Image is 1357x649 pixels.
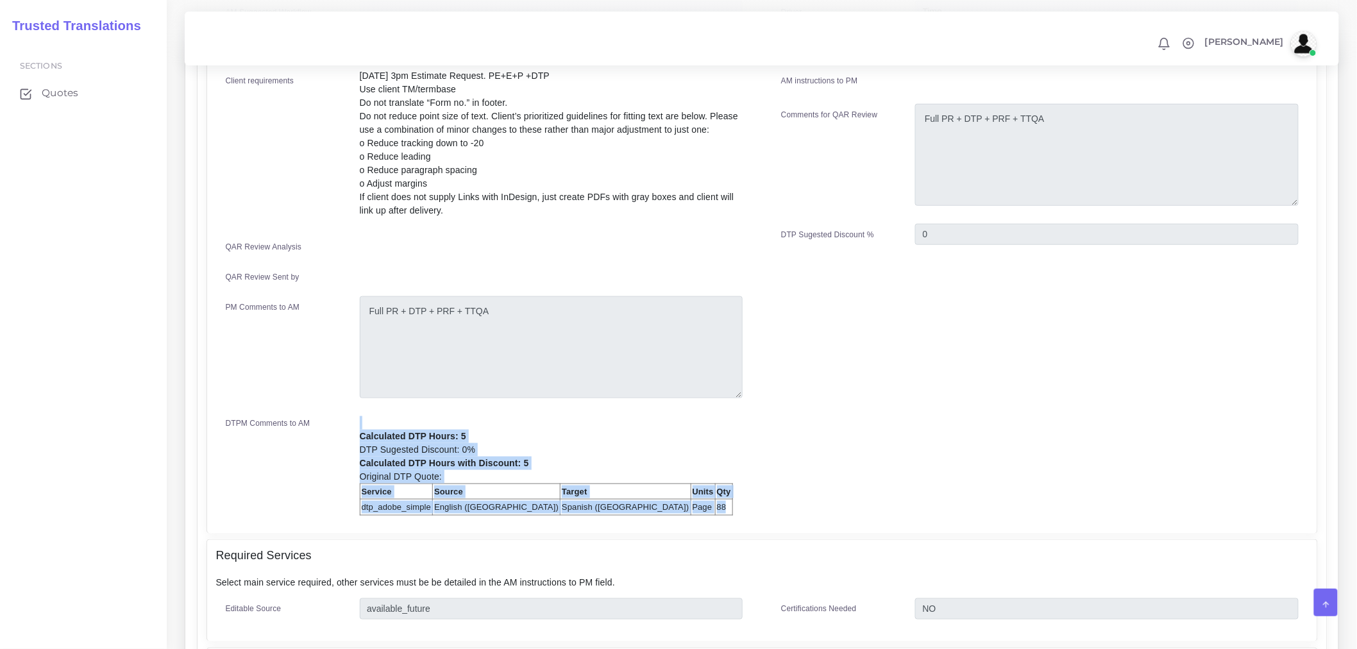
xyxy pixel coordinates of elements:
th: Qty [715,484,732,500]
label: QAR Review Analysis [226,241,302,253]
b: Calculated DTP Hours with Discount: 5 [360,458,529,468]
td: Spanish ([GEOGRAPHIC_DATA]) [560,500,691,516]
td: dtp_adobe_simple [360,500,433,516]
label: Client requirements [226,75,294,87]
h2: Trusted Translations [3,18,141,33]
label: DTPM Comments to AM [226,417,310,429]
label: Editable Source [226,603,282,615]
textarea: Full PR + DTP + PRF + TTQA [915,104,1298,206]
td: Page [691,500,715,516]
a: Quotes [10,80,157,106]
label: PM Comments to AM [226,301,300,313]
td: English ([GEOGRAPHIC_DATA]) [433,500,560,516]
label: DTP Sugested Discount % [781,229,874,240]
img: avatar [1291,31,1317,56]
p: Select main service required, other services must be be detailed in the AM instructions to PM field. [216,576,1308,589]
th: Service [360,484,433,500]
a: Trusted Translations [3,15,141,37]
h4: Required Services [216,549,312,563]
th: Target [560,484,691,500]
td: 88 [715,500,732,516]
span: Sections [20,61,62,71]
label: Certifications Needed [781,603,857,615]
label: AM instructions to PM [781,75,858,87]
label: Comments for QAR Review [781,109,877,121]
a: [PERSON_NAME]avatar [1199,31,1321,56]
th: Units [691,484,715,500]
b: Calculated DTP Hours: 5 [360,431,466,441]
th: Source [433,484,560,500]
p: [DATE] 3pm Estimate Request. PE+E+P +DTP Use client TM/termbase Do not translate “Form no.” in fo... [360,69,743,217]
textarea: Full PR + DTP + PRF + TTQA [360,296,743,398]
span: [PERSON_NAME] [1205,37,1284,46]
span: Quotes [42,86,78,100]
label: QAR Review Sent by [226,271,299,283]
div: DTP Sugested Discount: 0% Original DTP Quote: [350,416,752,516]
